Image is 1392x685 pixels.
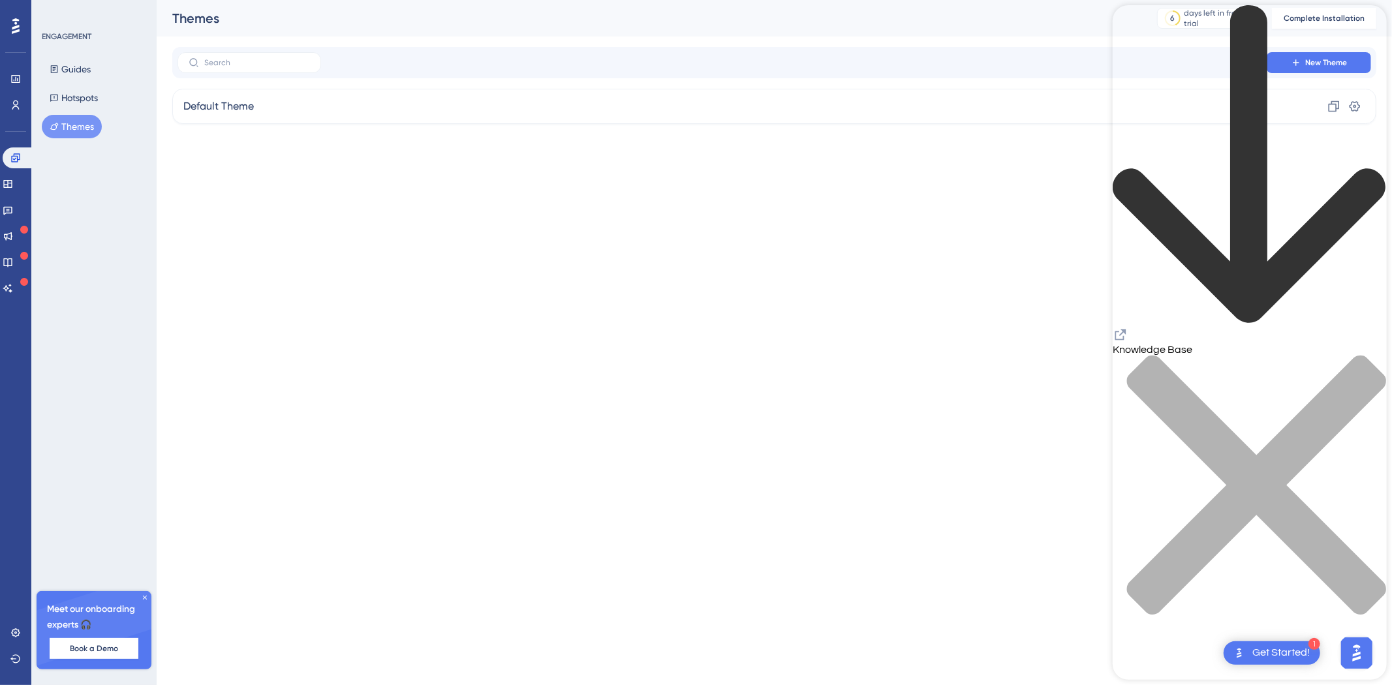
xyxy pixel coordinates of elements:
[42,31,91,42] div: ENGAGEMENT
[42,115,102,138] button: Themes
[70,643,118,654] span: Book a Demo
[42,57,99,81] button: Guides
[42,86,106,110] button: Hotspots
[50,638,138,659] button: Book a Demo
[172,9,1124,27] div: Themes
[4,4,35,35] button: Open AI Assistant Launcher
[8,8,31,31] img: launcher-image-alternative-text
[204,58,310,67] input: Search
[31,3,82,19] span: Need Help?
[47,601,141,633] span: Meet our onboarding experts 🎧
[183,99,254,114] span: Default Theme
